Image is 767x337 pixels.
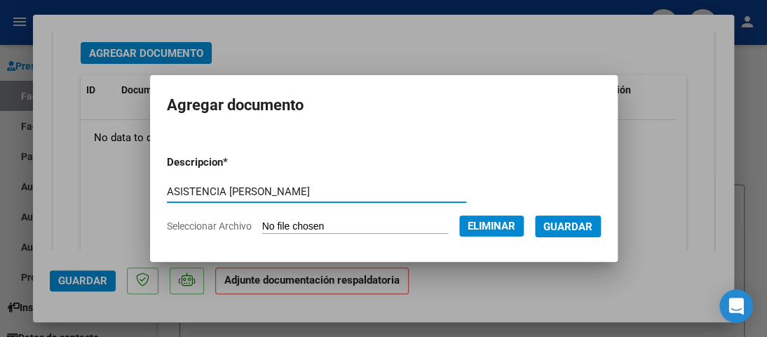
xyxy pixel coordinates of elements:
span: Eliminar [468,220,515,232]
h2: Agregar documento [167,92,601,119]
div: Open Intercom Messenger [719,289,753,323]
span: Guardar [543,220,592,233]
button: Eliminar [459,216,524,237]
button: Guardar [535,216,601,237]
span: Seleccionar Archivo [167,220,252,232]
p: Descripcion [167,154,297,171]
